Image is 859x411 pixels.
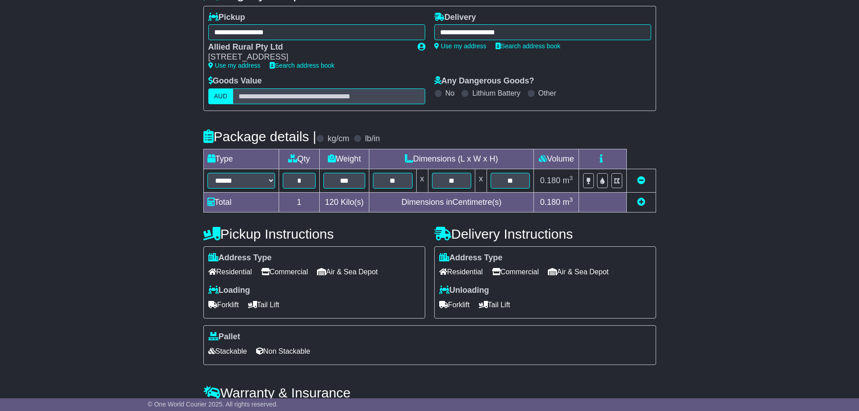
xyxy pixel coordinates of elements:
[208,253,272,263] label: Address Type
[492,265,539,279] span: Commercial
[279,192,320,212] td: 1
[320,192,369,212] td: Kilo(s)
[203,129,317,144] h4: Package details |
[208,265,252,279] span: Residential
[416,169,428,192] td: x
[203,192,279,212] td: Total
[208,88,234,104] label: AUD
[472,89,520,97] label: Lithium Battery
[434,13,476,23] label: Delivery
[570,175,573,181] sup: 3
[261,265,308,279] span: Commercial
[570,196,573,203] sup: 3
[439,298,470,312] span: Forklift
[637,198,645,207] a: Add new item
[365,134,380,144] label: lb/in
[208,286,250,296] label: Loading
[208,344,247,358] span: Stackable
[496,42,560,50] a: Search address book
[475,169,487,192] td: x
[320,149,369,169] td: Weight
[208,13,245,23] label: Pickup
[446,89,455,97] label: No
[434,226,656,241] h4: Delivery Instructions
[434,42,487,50] a: Use my address
[548,265,609,279] span: Air & Sea Depot
[540,198,560,207] span: 0.180
[208,52,409,62] div: [STREET_ADDRESS]
[325,198,339,207] span: 120
[439,265,483,279] span: Residential
[208,62,261,69] a: Use my address
[208,76,262,86] label: Goods Value
[256,344,310,358] span: Non Stackable
[208,42,409,52] div: Allied Rural Pty Ltd
[270,62,335,69] a: Search address book
[208,298,239,312] span: Forklift
[538,89,556,97] label: Other
[439,286,489,296] label: Unloading
[203,385,656,400] h4: Warranty & Insurance
[563,176,573,185] span: m
[563,198,573,207] span: m
[148,401,278,408] span: © One World Courier 2025. All rights reserved.
[279,149,320,169] td: Qty
[369,192,534,212] td: Dimensions in Centimetre(s)
[317,265,378,279] span: Air & Sea Depot
[248,298,280,312] span: Tail Lift
[534,149,579,169] td: Volume
[637,176,645,185] a: Remove this item
[434,76,534,86] label: Any Dangerous Goods?
[439,253,503,263] label: Address Type
[203,149,279,169] td: Type
[479,298,510,312] span: Tail Lift
[540,176,560,185] span: 0.180
[327,134,349,144] label: kg/cm
[208,332,240,342] label: Pallet
[369,149,534,169] td: Dimensions (L x W x H)
[203,226,425,241] h4: Pickup Instructions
